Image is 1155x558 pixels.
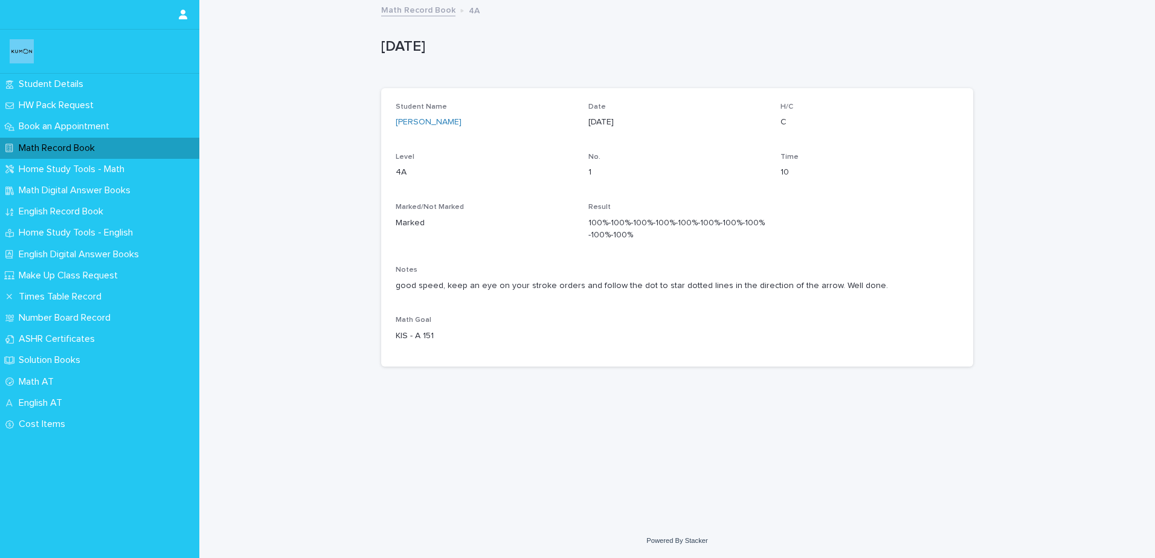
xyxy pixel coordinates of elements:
p: C [780,116,959,129]
p: 100%-100%-100%-100%-100%-100%-100%-100%-100%-100% [588,217,767,242]
p: English Digital Answer Books [14,249,149,260]
p: Marked [396,217,574,229]
span: No. [588,153,600,161]
p: Math Digital Answer Books [14,185,140,196]
p: Home Study Tools - English [14,227,143,239]
p: HW Pack Request [14,100,103,111]
p: Home Study Tools - Math [14,164,134,175]
a: Math Record Book [381,2,455,16]
p: Number Board Record [14,312,120,324]
p: good speed, keep an eye on your stroke orders and follow the dot to star dotted lines in the dire... [396,280,959,292]
a: [PERSON_NAME] [396,116,462,129]
p: Make Up Class Request [14,270,127,281]
p: Times Table Record [14,291,111,303]
span: Math Goal [396,316,431,324]
p: Math AT [14,376,63,388]
span: Notes [396,266,417,274]
a: Powered By Stacker [646,537,707,544]
p: [DATE] [588,116,767,129]
p: 4A [469,3,480,16]
p: 4A [396,166,574,179]
p: 10 [780,166,959,179]
p: English AT [14,397,72,409]
p: [DATE] [381,38,968,56]
span: Date [588,103,606,111]
span: Student Name [396,103,447,111]
p: English Record Book [14,206,113,217]
span: H/C [780,103,793,111]
p: ASHR Certificates [14,333,105,345]
p: Book an Appointment [14,121,119,132]
p: KIS - A 151 [396,330,574,342]
span: Result [588,204,611,211]
p: Math Record Book [14,143,105,154]
span: Time [780,153,799,161]
img: o6XkwfS7S2qhyeB9lxyF [10,39,34,63]
p: Cost Items [14,418,75,430]
span: Level [396,153,414,161]
p: Student Details [14,79,93,90]
p: Solution Books [14,354,90,366]
p: 1 [588,166,767,179]
span: Marked/Not Marked [396,204,464,211]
